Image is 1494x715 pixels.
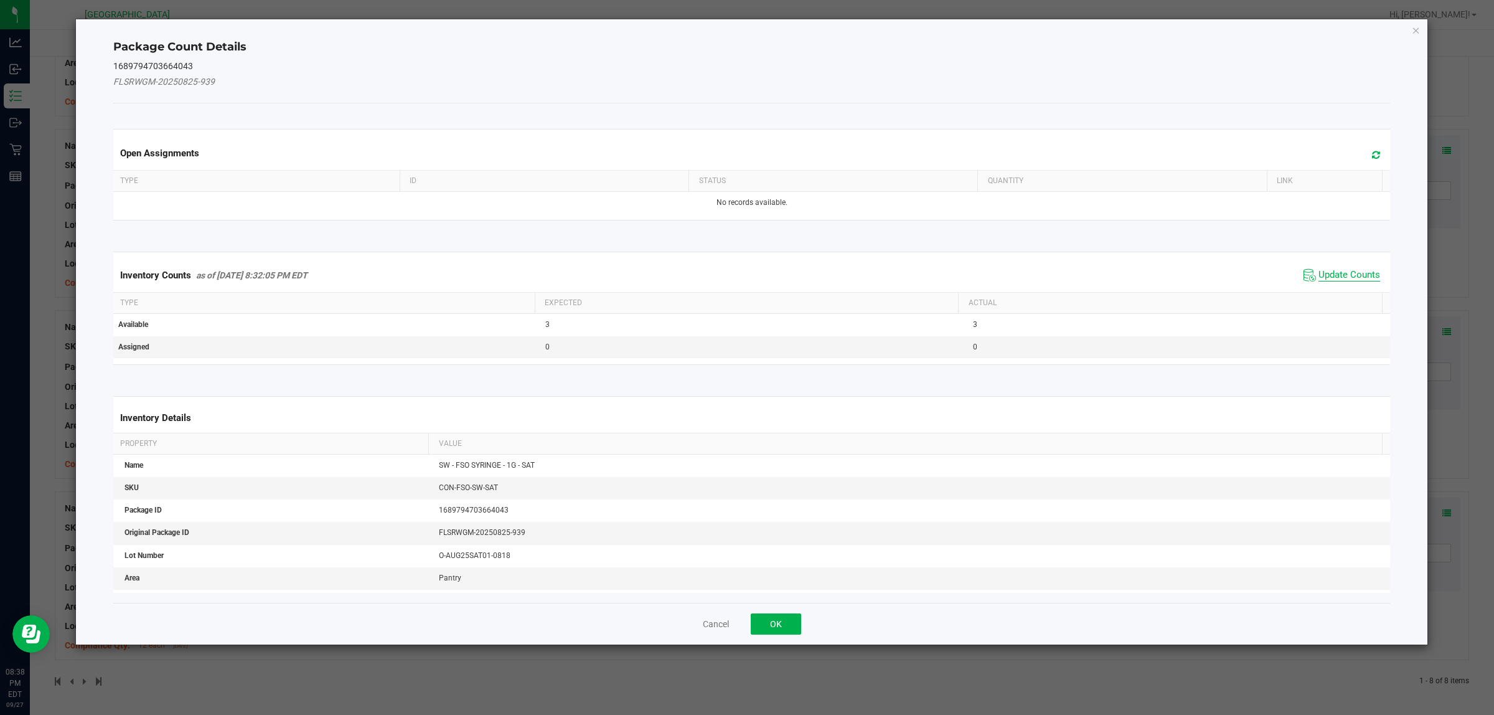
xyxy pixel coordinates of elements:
[439,461,535,470] span: SW - FSO SYRINGE - 1G - SAT
[439,528,525,537] span: FLSRWGM-20250825-939
[113,39,1391,55] h4: Package Count Details
[120,298,138,307] span: Type
[988,176,1023,185] span: Quantity
[120,439,157,448] span: Property
[699,176,726,185] span: Status
[545,343,550,351] span: 0
[118,343,149,351] span: Assigned
[973,320,977,329] span: 3
[439,506,509,514] span: 1689794703664043
[113,77,1391,87] h5: FLSRWGM-20250825-939
[12,615,50,653] iframe: Resource center
[125,506,162,514] span: Package ID
[439,439,462,448] span: Value
[703,618,729,630] button: Cancel
[111,192,1393,214] td: No records available.
[120,270,191,281] span: Inventory Counts
[410,176,416,185] span: ID
[969,298,997,307] span: Actual
[545,320,550,329] span: 3
[439,551,510,560] span: O-AUG25SAT01-0818
[125,528,189,537] span: Original Package ID
[1318,269,1380,282] span: Update Counts
[125,574,139,582] span: Area
[113,62,1391,71] h5: 1689794703664043
[125,461,143,470] span: Name
[125,551,164,560] span: Lot Number
[120,176,138,185] span: Type
[439,574,461,582] span: Pantry
[973,343,977,351] span: 0
[751,613,801,635] button: OK
[1412,22,1421,37] button: Close
[545,298,582,307] span: Expected
[125,483,139,492] span: SKU
[118,320,148,329] span: Available
[120,412,191,424] span: Inventory Details
[120,148,199,159] span: Open Assignments
[439,483,498,492] span: CON-FSO-SW-SAT
[1277,176,1293,185] span: Link
[196,270,308,280] span: as of [DATE] 8:32:05 PM EDT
